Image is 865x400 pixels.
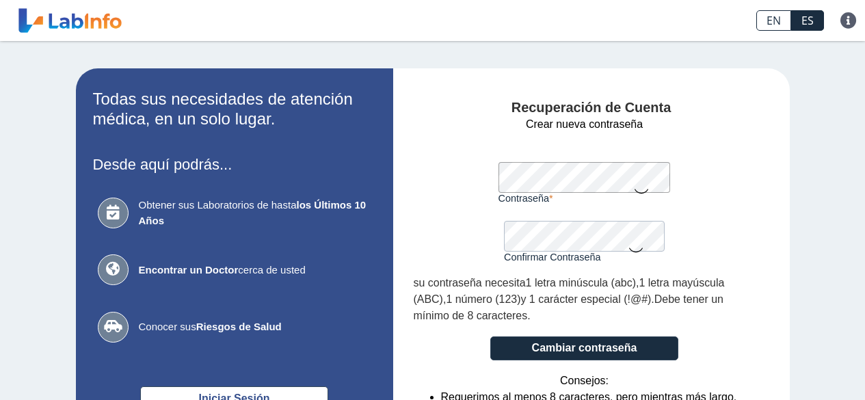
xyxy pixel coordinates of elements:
[526,116,643,133] span: Crear nueva contraseña
[526,277,636,289] span: 1 letra minúscula (abc)
[520,293,651,305] span: y 1 carácter especial (!@#)
[446,293,520,305] span: 1 número (123)
[139,199,367,226] b: los Últimos 10 Años
[498,193,671,204] label: Contraseña
[560,373,609,389] span: Consejos:
[139,263,371,278] span: cerca de usted
[504,252,665,263] label: Confirmar Contraseña
[490,336,678,360] button: Cambiar contraseña
[139,319,371,335] span: Conocer sus
[756,10,791,31] a: EN
[93,90,376,129] h2: Todas sus necesidades de atención médica, en un solo lugar.
[414,277,526,289] span: su contraseña necesita
[93,156,376,173] h3: Desde aquí podrás...
[196,321,282,332] b: Riesgos de Salud
[414,100,769,116] h4: Recuperación de Cuenta
[139,264,239,276] b: Encontrar un Doctor
[139,198,371,228] span: Obtener sus Laboratorios de hasta
[791,10,824,31] a: ES
[414,275,756,324] div: , , . .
